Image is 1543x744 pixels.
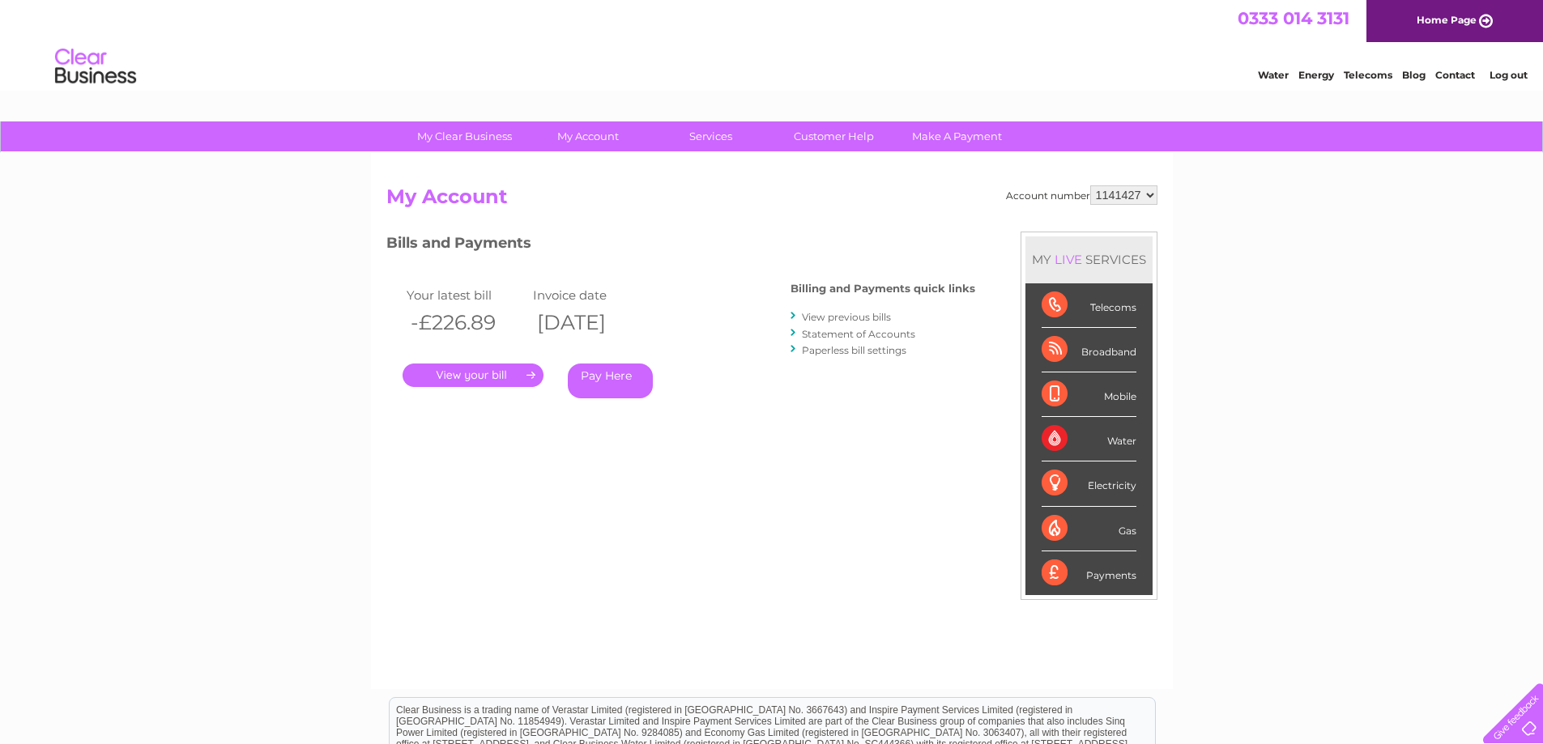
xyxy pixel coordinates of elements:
[1042,551,1136,595] div: Payments
[1006,185,1157,205] div: Account number
[890,121,1024,151] a: Make A Payment
[403,306,529,339] th: -£226.89
[767,121,901,151] a: Customer Help
[403,284,529,306] td: Your latest bill
[1042,328,1136,372] div: Broadband
[1490,69,1528,81] a: Log out
[1051,252,1085,267] div: LIVE
[1042,461,1136,506] div: Electricity
[386,232,975,260] h3: Bills and Payments
[802,344,906,356] a: Paperless bill settings
[1258,69,1289,81] a: Water
[791,283,975,295] h4: Billing and Payments quick links
[802,311,891,323] a: View previous bills
[644,121,778,151] a: Services
[1042,372,1136,417] div: Mobile
[386,185,1157,216] h2: My Account
[1298,69,1334,81] a: Energy
[54,42,137,91] img: logo.png
[390,9,1155,79] div: Clear Business is a trading name of Verastar Limited (registered in [GEOGRAPHIC_DATA] No. 3667643...
[1344,69,1392,81] a: Telecoms
[1238,8,1349,28] a: 0333 014 3131
[529,306,655,339] th: [DATE]
[1025,236,1153,283] div: MY SERVICES
[1042,283,1136,328] div: Telecoms
[403,363,543,387] a: .
[1435,69,1475,81] a: Contact
[568,363,653,398] a: Pay Here
[398,121,531,151] a: My Clear Business
[802,328,915,340] a: Statement of Accounts
[1042,417,1136,461] div: Water
[529,284,655,306] td: Invoice date
[521,121,654,151] a: My Account
[1402,69,1426,81] a: Blog
[1042,507,1136,551] div: Gas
